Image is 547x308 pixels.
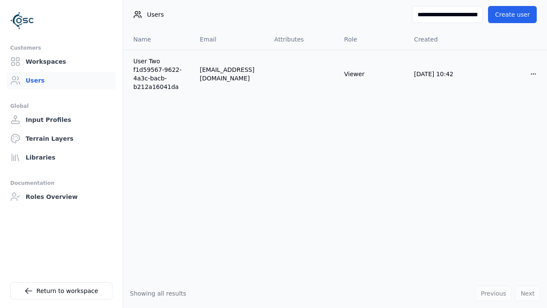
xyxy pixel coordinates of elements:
div: Documentation [10,178,112,188]
a: User Two f1d59567-9622-4a3c-bacb-b212a16041da [133,57,186,91]
th: Attributes [268,29,338,50]
a: Terrain Layers [7,130,116,147]
th: Created [407,29,477,50]
a: Users [7,72,116,89]
button: Create user [488,6,537,23]
img: Logo [10,9,34,33]
th: Email [193,29,268,50]
a: Return to workspace [10,282,112,299]
a: Libraries [7,149,116,166]
th: Name [123,29,193,50]
a: Input Profiles [7,111,116,128]
a: Workspaces [7,53,116,70]
span: Users [147,10,164,19]
a: Roles Overview [7,188,116,205]
div: Global [10,101,112,111]
div: Viewer [344,70,400,78]
span: Showing all results [130,290,186,297]
div: [DATE] 10:42 [414,70,471,78]
div: Customers [10,43,112,53]
div: [EMAIL_ADDRESS][DOMAIN_NAME] [200,65,261,83]
th: Role [337,29,407,50]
